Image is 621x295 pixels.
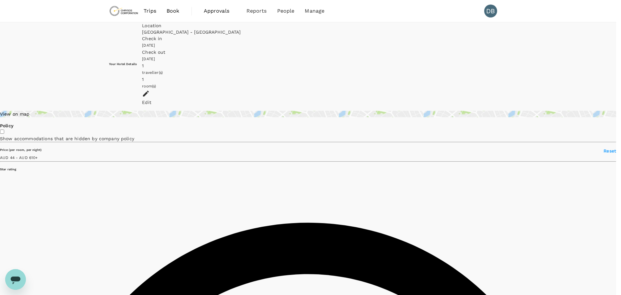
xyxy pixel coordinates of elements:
span: room(s) [142,84,156,88]
div: Check in [142,35,507,42]
span: traveller(s) [142,70,163,75]
div: [GEOGRAPHIC_DATA] - [GEOGRAPHIC_DATA] [142,29,507,35]
span: Book [167,7,180,15]
span: Approvals [204,7,236,15]
span: [DATE] [142,57,155,61]
div: 1 [142,76,507,83]
span: Trips [144,7,156,15]
span: Reports [246,7,267,15]
img: Chrysos Corporation [109,4,139,18]
div: 1 [142,62,507,69]
iframe: Button to launch messaging window [5,269,26,290]
div: Check out [142,49,507,55]
span: People [277,7,295,15]
div: Location [142,22,507,29]
span: Reset [604,148,616,153]
span: [DATE] [142,43,155,48]
span: Manage [305,7,324,15]
h6: Your Hotel Details [109,62,137,66]
div: Edit [142,99,507,106]
div: DB [484,5,497,17]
